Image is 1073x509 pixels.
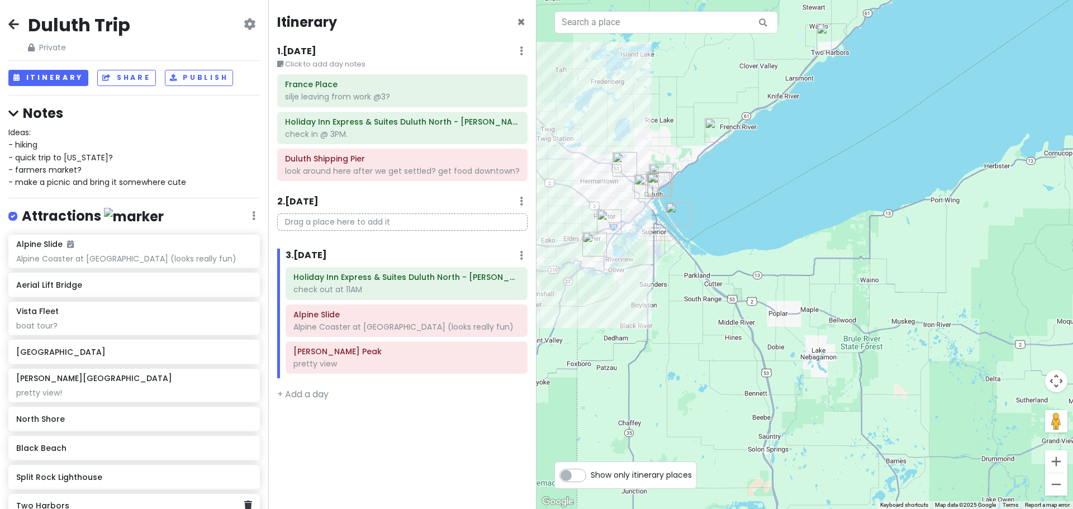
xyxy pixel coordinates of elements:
span: Close itinerary [517,13,525,31]
div: Alpine Coaster at [GEOGRAPHIC_DATA] (looks really fun) [16,254,251,264]
h6: 1 . [DATE] [277,46,316,58]
h6: Vista Fleet [16,306,59,316]
div: pretty view [293,359,520,369]
a: Report a map error [1025,502,1070,508]
h6: Holiday Inn Express & Suites Duluth North - Miller Hill by IHG [293,272,520,282]
span: Ideas: - hiking - quick trip to [US_STATE]? - farmers market? - make a picnic and bring it somewh... [8,127,186,188]
span: Show only itinerary places [591,469,692,481]
h6: Aerial Lift Bridge [16,280,251,290]
i: Added to itinerary [67,240,74,248]
h6: Duluth Shipping Pier [285,154,520,164]
div: Two Harbors [816,23,847,54]
div: North Shore [705,118,729,142]
h6: France Place [285,79,520,89]
div: silje leaving from work @3? [285,92,520,102]
h6: Split Rock Lighthouse [16,472,251,482]
a: Open this area in Google Maps (opens a new window) [539,494,576,509]
img: Google [539,494,576,509]
h6: Alpine Slide [16,239,74,249]
input: Search a place [554,11,778,34]
div: check out at 11AM [293,284,520,294]
h6: Ely's Peak [293,346,520,356]
h6: North Shore [16,414,251,424]
p: Drag a place here to add it [277,213,528,231]
h2: Duluth Trip [28,13,130,37]
div: Holiday Inn Express & Suites Duluth North - Miller Hill by IHG [613,152,637,177]
div: Enger Tower [634,174,659,199]
h6: Alpine Slide [293,310,520,320]
div: Alpine Coaster at [GEOGRAPHIC_DATA] (looks really fun) [293,322,520,332]
button: Keyboard shortcuts [880,501,928,509]
button: Close [517,16,525,29]
button: Publish [165,70,234,86]
button: Zoom out [1045,473,1067,496]
button: Map camera controls [1045,370,1067,392]
h6: 3 . [DATE] [286,250,327,261]
div: Va Bene [649,164,673,188]
span: Map data ©2025 Google [935,502,996,508]
button: Share [97,70,155,86]
div: look around here after we get settled? get food downtown? [285,166,520,176]
div: Alpine Slide [597,210,621,234]
h6: Holiday Inn Express & Suites Duluth North - Miller Hill by IHG [285,117,520,127]
img: marker [104,208,164,225]
h6: 2 . [DATE] [277,196,319,208]
div: Vista Fleet [645,172,670,196]
div: Duluth Shipping Pier [648,172,672,197]
h6: [GEOGRAPHIC_DATA] [16,347,251,357]
h6: [PERSON_NAME][GEOGRAPHIC_DATA] [16,373,172,383]
h4: Notes [8,104,260,122]
small: Click to add day notes [277,59,528,70]
a: + Add a day [277,388,329,401]
div: boat tour? [16,321,251,331]
button: Zoom in [1045,450,1067,473]
span: Private [28,41,130,54]
div: pretty view! [16,388,251,398]
h6: Black Beach [16,443,251,453]
div: Park Point Beach [666,202,690,227]
div: check in @ 3PM. [285,129,520,139]
h4: Attractions [22,207,164,226]
div: Aerial Lift Bridge [647,173,672,197]
button: Drag Pegman onto the map to open Street View [1045,410,1067,432]
button: Itinerary [8,70,88,86]
div: Ely's Peak [582,232,607,256]
h4: Itinerary [277,13,337,31]
a: Terms [1003,502,1018,508]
